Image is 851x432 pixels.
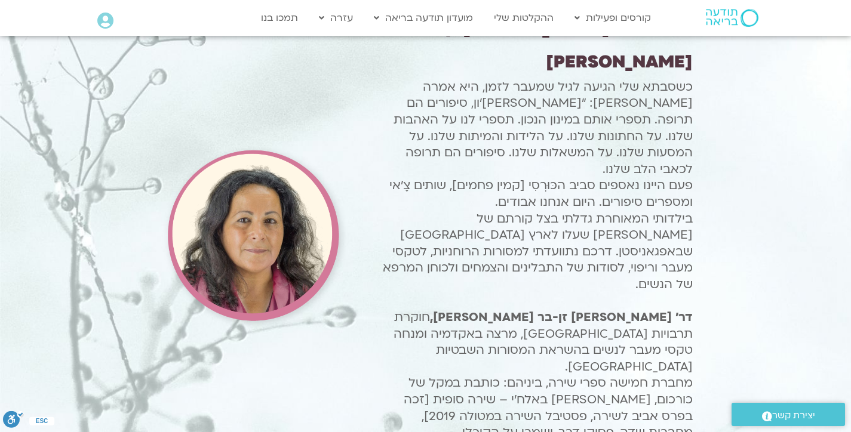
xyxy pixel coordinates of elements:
[255,7,304,29] a: תמכו בנו
[394,79,693,177] span: כשסבתא שלי הגיעה לגיל שמעבר לזמן, היא אמרה [PERSON_NAME]: "[PERSON_NAME]'ון, סיפורים הם תרופה. תס...
[706,9,758,27] img: תודעה בריאה
[732,403,845,426] a: יצירת קשר
[569,7,657,29] a: קורסים ופעילות
[488,7,560,29] a: ההקלטות שלי
[313,7,359,29] a: עזרה
[383,211,693,292] span: בילדותי המאוחרת גדלתי בצל קורתם של [PERSON_NAME] שעלו לארץ [GEOGRAPHIC_DATA] שבאפגאניסטן. דרכם נת...
[394,309,693,375] span: חוקרת תרבויות [GEOGRAPHIC_DATA], מרצה באקדמיה ומנחה טקסי מעבר לנשים בהשראת המסורות השבטיות [GEOGR...
[430,309,693,325] strong: דר׳ [PERSON_NAME] זן-בר [PERSON_NAME],
[389,177,693,210] span: פעם היינו נאספים סביב הכּוּרְסִי [קמין פחמים], שותים צָ'אי ומספרים סיפורים. היום אנחנו אבודים.
[376,12,693,79] h3: אודות ד״ר [PERSON_NAME] זן-בר [PERSON_NAME]
[772,408,815,424] span: יצירת קשר
[368,7,479,29] a: מועדון תודעה בריאה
